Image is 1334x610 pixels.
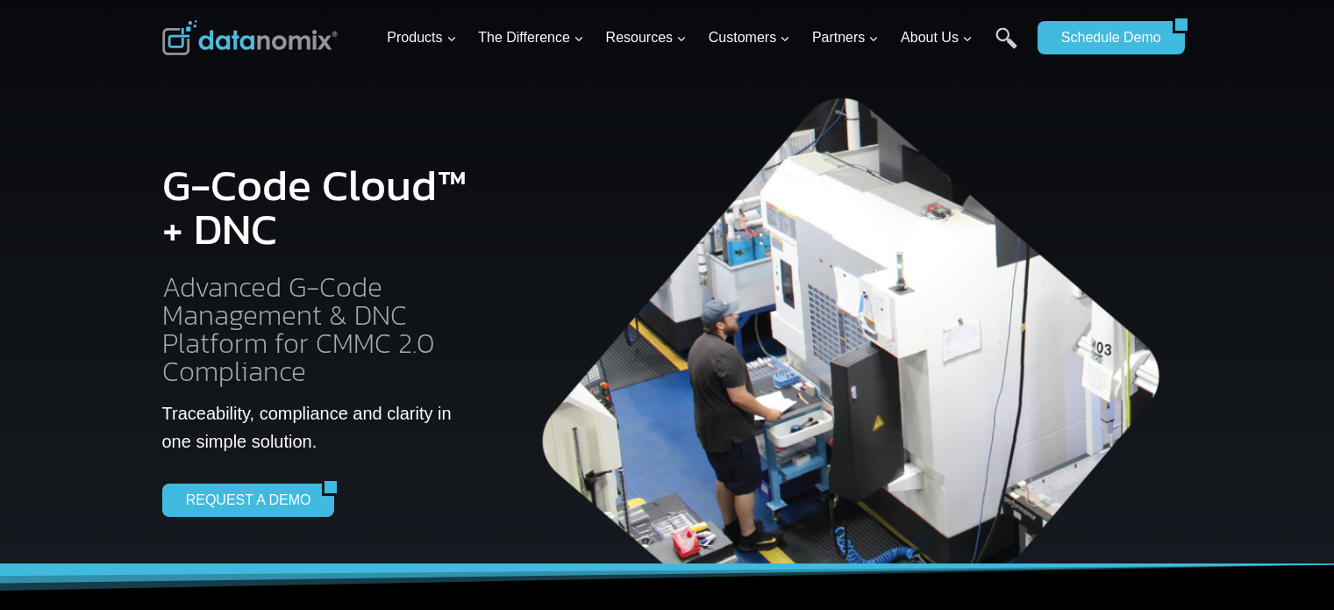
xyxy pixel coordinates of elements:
[1038,21,1173,54] a: Schedule Demo
[901,26,973,49] span: About Us
[162,484,323,517] a: REQUEST A DEMO
[380,10,1029,67] nav: Primary Navigation
[162,163,475,251] h1: G-Code Cloud™ + DNC
[162,399,475,456] p: Traceability, compliance and clarity in one simple solution.
[995,27,1017,67] a: Search
[162,20,338,55] img: Datanomix
[478,26,584,49] span: The Difference
[387,26,456,49] span: Products
[162,273,475,385] h2: Advanced G-Code Management & DNC Platform for CMMC 2.0 Compliance
[709,26,790,49] span: Customers
[606,26,687,49] span: Resources
[812,26,879,49] span: Partners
